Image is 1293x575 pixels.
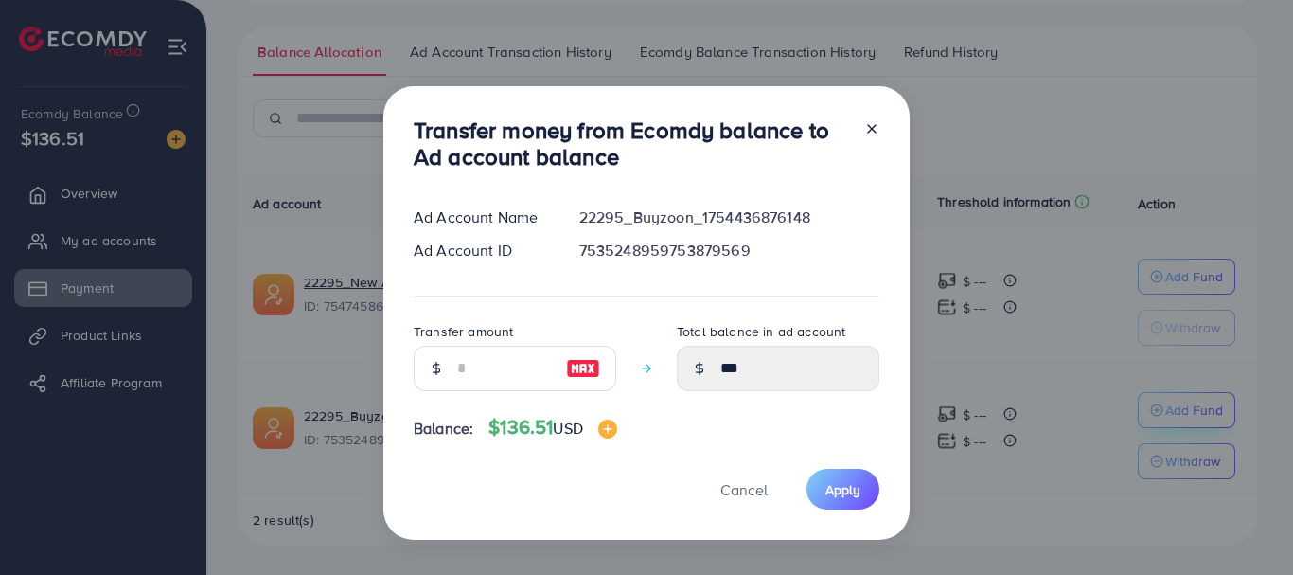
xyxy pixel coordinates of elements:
div: 7535248959753879569 [564,240,894,261]
h3: Transfer money from Ecomdy balance to Ad account balance [414,117,849,171]
iframe: Chat [1213,490,1279,561]
label: Total balance in ad account [677,322,845,341]
img: image [566,357,600,380]
img: image [598,420,617,439]
button: Cancel [697,469,791,510]
span: Cancel [720,479,768,500]
div: 22295_Buyzoon_1754436876148 [564,207,894,228]
label: Transfer amount [414,322,513,341]
div: Ad Account Name [399,207,564,228]
div: Ad Account ID [399,240,564,261]
span: USD [553,418,582,439]
span: Apply [825,480,860,499]
button: Apply [806,469,879,510]
span: Balance: [414,418,473,440]
h4: $136.51 [488,416,617,440]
